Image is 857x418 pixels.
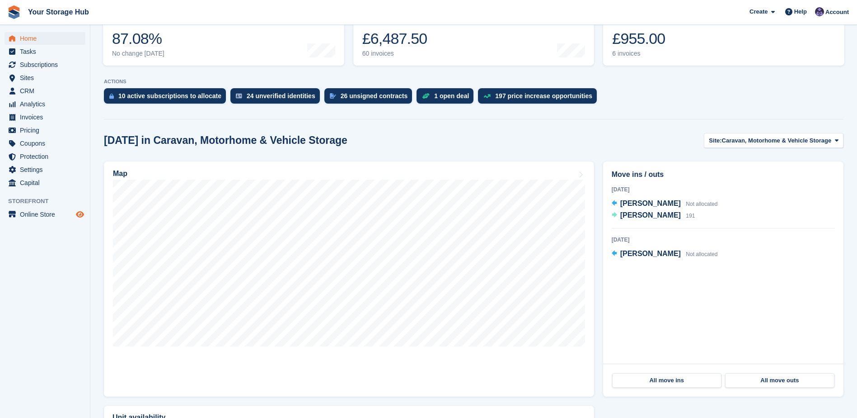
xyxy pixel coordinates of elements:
div: £6,487.50 [362,29,430,48]
img: verify_identity-adf6edd0f0f0b5bbfe63781bf79b02c33cf7c696d77639b501bdc392416b5a36.svg [236,93,242,99]
p: ACTIONS [104,79,843,85]
a: 197 price increase opportunities [478,88,601,108]
img: contract_signature_icon-13c848040528278c33f63329250d36e43548de30e8caae1d1a13099fd9432cc5.svg [330,93,336,99]
a: [PERSON_NAME] Not allocated [612,248,718,260]
span: [PERSON_NAME] [620,211,681,219]
div: No change [DATE] [112,50,164,57]
a: menu [5,137,85,150]
div: [DATE] [612,185,835,194]
div: 10 active subscriptions to allocate [118,92,221,100]
h2: [DATE] in Caravan, Motorhome & Vehicle Storage [104,134,347,147]
span: Pricing [20,124,74,137]
a: Map [104,161,594,397]
a: All move ins [612,373,721,388]
div: 24 unverified identities [247,92,315,100]
span: Sites [20,71,74,84]
a: 10 active subscriptions to allocate [104,88,230,108]
span: Storefront [8,197,90,206]
h2: Map [113,170,127,178]
a: menu [5,208,85,221]
span: Help [794,7,807,16]
a: Month-to-date sales £6,487.50 60 invoices [353,8,595,66]
span: Not allocated [686,201,717,207]
div: 197 price increase opportunities [495,92,592,100]
button: Site: Caravan, Motorhome & Vehicle Storage [704,133,843,148]
a: 1 open deal [417,88,478,108]
span: Protection [20,150,74,163]
a: menu [5,111,85,123]
img: active_subscription_to_allocate_icon-d502201f5373d7db506a760aba3b589e785aa758c864c3986d89f69b8ff3... [109,93,114,99]
div: 87.08% [112,29,164,48]
a: Preview store [75,209,85,220]
a: menu [5,124,85,137]
div: 60 invoices [362,50,430,57]
a: Awaiting payment £955.00 6 invoices [603,8,844,66]
span: Create [749,7,768,16]
span: Site: [709,136,721,145]
a: 24 unverified identities [230,88,324,108]
span: CRM [20,85,74,97]
div: £955.00 [612,29,674,48]
span: Capital [20,176,74,189]
span: Home [20,32,74,45]
a: menu [5,85,85,97]
span: Online Store [20,208,74,221]
div: 26 unsigned contracts [341,92,408,100]
div: 1 open deal [434,92,469,100]
span: Subscriptions [20,58,74,71]
h2: Move ins / outs [612,169,835,180]
span: Account [825,8,849,17]
span: Not allocated [686,251,717,257]
a: Occupancy 87.08% No change [DATE] [103,8,344,66]
a: menu [5,71,85,84]
a: menu [5,32,85,45]
a: 26 unsigned contracts [324,88,417,108]
span: 191 [686,213,695,219]
img: stora-icon-8386f47178a22dfd0bd8f6a31ec36ba5ce8667c1dd55bd0f319d3a0aa187defe.svg [7,5,21,19]
span: Settings [20,163,74,176]
a: [PERSON_NAME] 191 [612,210,695,222]
span: Analytics [20,98,74,110]
span: [PERSON_NAME] [620,250,681,257]
a: menu [5,150,85,163]
a: All move outs [725,373,834,388]
span: [PERSON_NAME] [620,199,681,207]
a: Your Storage Hub [24,5,93,19]
a: menu [5,163,85,176]
img: deal-1b604bf984904fb50ccaf53a9ad4b4a5d6e5aea283cecdc64d6e3604feb123c2.svg [422,93,430,99]
a: menu [5,45,85,58]
img: price_increase_opportunities-93ffe204e8149a01c8c9dc8f82e8f89637d9d84a8eef4429ea346261dce0b2c0.svg [483,94,491,98]
img: Liam Beddard [815,7,824,16]
a: [PERSON_NAME] Not allocated [612,198,718,210]
span: Tasks [20,45,74,58]
div: 6 invoices [612,50,674,57]
span: Caravan, Motorhome & Vehicle Storage [722,136,832,145]
a: menu [5,98,85,110]
span: Invoices [20,111,74,123]
span: Coupons [20,137,74,150]
div: [DATE] [612,236,835,244]
a: menu [5,58,85,71]
a: menu [5,176,85,189]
